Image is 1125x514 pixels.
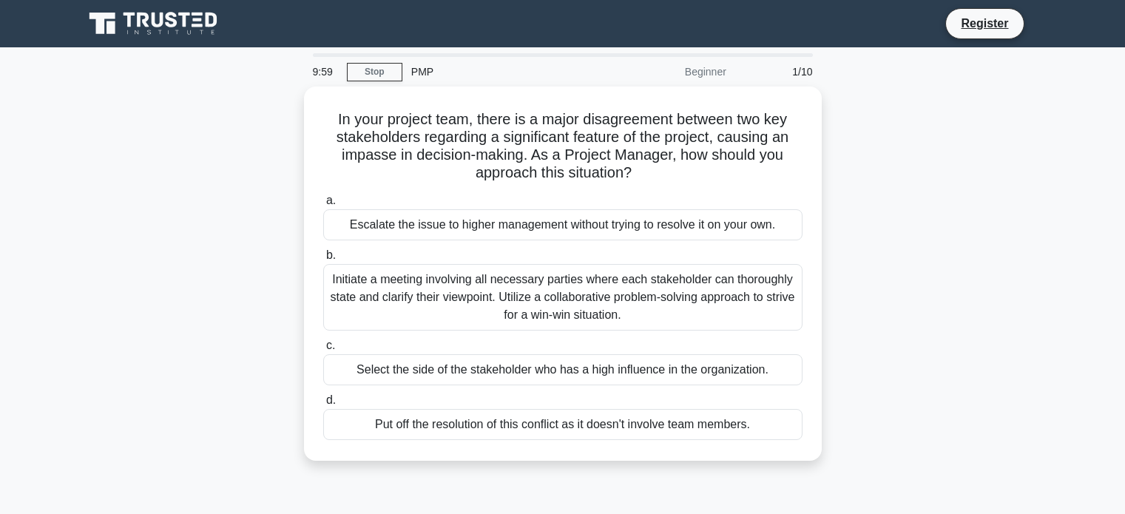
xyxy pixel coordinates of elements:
div: Initiate a meeting involving all necessary parties where each stakeholder can thoroughly state an... [323,264,803,331]
div: Escalate the issue to higher management without trying to resolve it on your own. [323,209,803,240]
div: Select the side of the stakeholder who has a high influence in the organization. [323,354,803,385]
div: Put off the resolution of this conflict as it doesn't involve team members. [323,409,803,440]
span: b. [326,248,336,261]
h5: In your project team, there is a major disagreement between two key stakeholders regarding a sign... [322,110,804,183]
div: Beginner [606,57,735,87]
div: 1/10 [735,57,822,87]
div: 9:59 [304,57,347,87]
div: PMP [402,57,606,87]
span: a. [326,194,336,206]
span: d. [326,393,336,406]
a: Register [952,14,1017,33]
span: c. [326,339,335,351]
a: Stop [347,63,402,81]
